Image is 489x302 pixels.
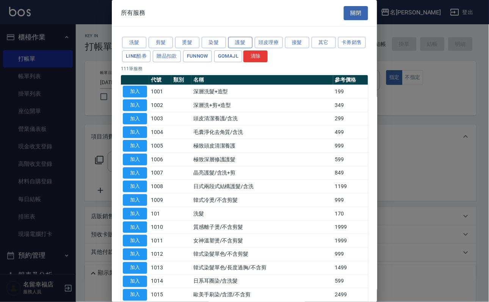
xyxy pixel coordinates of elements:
button: 加入 [123,140,147,152]
td: 170 [333,207,368,220]
th: 名稱 [191,75,333,85]
td: 299 [333,112,368,126]
td: 1008 [149,180,171,193]
td: 999 [333,193,368,207]
td: 999 [333,248,368,261]
td: 日系耳圈染/含洗髮 [191,275,333,288]
td: 349 [333,98,368,112]
button: 加入 [123,99,147,111]
td: 深層洗+剪+造型 [191,98,333,112]
td: 499 [333,126,368,139]
td: 1002 [149,98,171,112]
button: 其它 [312,37,336,49]
button: 加入 [123,113,147,125]
td: 199 [333,85,368,99]
button: 染髮 [202,37,226,49]
button: 接髮 [285,37,309,49]
button: 加入 [123,249,147,260]
td: 1010 [149,220,171,234]
p: 111 筆服務 [121,65,368,72]
td: 韓式染髮單色/長度過胸/不含剪 [191,261,333,275]
td: 1006 [149,153,171,166]
td: 1999 [333,220,368,234]
td: 1199 [333,180,368,193]
td: 1003 [149,112,171,126]
td: 1014 [149,275,171,288]
td: 1001 [149,85,171,99]
td: 1011 [149,234,171,248]
td: 1012 [149,248,171,261]
button: 護髮 [228,37,252,49]
button: 加入 [123,194,147,206]
td: 洗髮 [191,207,333,220]
button: 加入 [123,262,147,274]
td: 599 [333,153,368,166]
td: 頭皮清潔養護/含洗 [191,112,333,126]
td: 晶亮護髮/含洗+剪 [191,166,333,180]
button: 關閉 [344,6,368,20]
td: 女神溫塑燙/不含剪髮 [191,234,333,248]
button: FUNNOW [183,50,212,62]
th: 參考價格 [333,75,368,85]
button: 加入 [123,289,147,301]
td: 毛囊淨化去角質/含洗 [191,126,333,139]
button: 加入 [123,222,147,233]
button: 頭皮理療 [255,37,283,49]
button: 剪髮 [149,37,173,49]
td: 599 [333,275,368,288]
th: 代號 [149,75,171,85]
td: 999 [333,139,368,153]
td: 歐美手刷染/含漂/不含剪 [191,288,333,302]
button: 加入 [123,276,147,288]
td: 日式兩段式結構護髮/含洗 [191,180,333,193]
td: 1999 [333,234,368,248]
td: 2499 [333,288,368,302]
th: 類別 [171,75,191,85]
td: 849 [333,166,368,180]
button: 加入 [123,235,147,247]
button: GOMAJL [214,50,242,62]
td: 1009 [149,193,171,207]
td: 極致頭皮清潔養護 [191,139,333,153]
td: 1015 [149,288,171,302]
button: 加入 [123,86,147,98]
button: 加入 [123,208,147,220]
td: 韓式染髮單色/不含剪髮 [191,248,333,261]
td: 1499 [333,261,368,275]
button: 卡券銷售 [338,37,366,49]
button: 燙髮 [175,37,199,49]
button: LINE酷券 [122,50,150,62]
td: 1007 [149,166,171,180]
td: 韓式冷燙/不含剪髮 [191,193,333,207]
button: 加入 [123,167,147,179]
button: 加入 [123,126,147,138]
button: 加入 [123,181,147,192]
td: 1013 [149,261,171,275]
td: 101 [149,207,171,220]
td: 極致深層修護護髮 [191,153,333,166]
button: 加入 [123,154,147,165]
button: 洗髮 [122,37,146,49]
button: 贈品扣款 [153,50,181,62]
td: 質感離子燙/不含剪髮 [191,220,333,234]
td: 1005 [149,139,171,153]
button: 清除 [243,50,268,62]
span: 所有服務 [121,9,145,17]
td: 1004 [149,126,171,139]
td: 深層洗髮+造型 [191,85,333,99]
